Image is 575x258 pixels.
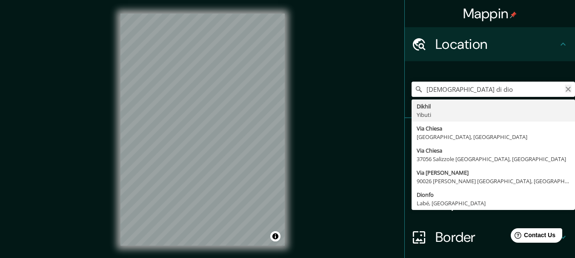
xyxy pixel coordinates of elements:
[463,5,517,22] h4: Mappin
[417,168,570,177] div: Via [PERSON_NAME]
[417,199,570,207] div: Labé, [GEOGRAPHIC_DATA]
[417,155,570,163] div: 37056 Salizzole [GEOGRAPHIC_DATA], [GEOGRAPHIC_DATA]
[499,225,566,249] iframe: Help widget launcher
[270,231,280,241] button: Toggle attribution
[435,195,558,212] h4: Layout
[417,177,570,185] div: 90026 [PERSON_NAME] [GEOGRAPHIC_DATA], [GEOGRAPHIC_DATA]
[417,124,570,133] div: Via Chiesa
[435,229,558,246] h4: Border
[405,27,575,61] div: Location
[565,85,572,93] button: Clear
[417,102,570,111] div: Dikhil
[412,82,575,97] input: Pick your city or area
[417,190,570,199] div: Dionfo
[417,133,570,141] div: [GEOGRAPHIC_DATA], [GEOGRAPHIC_DATA]
[120,14,285,246] canvas: Map
[435,36,558,53] h4: Location
[405,220,575,254] div: Border
[405,152,575,186] div: Style
[417,146,570,155] div: Via Chiesa
[510,11,517,18] img: pin-icon.png
[405,186,575,220] div: Layout
[417,111,570,119] div: Yibuti
[405,118,575,152] div: Pins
